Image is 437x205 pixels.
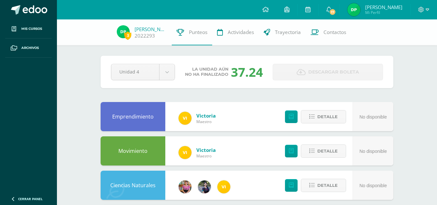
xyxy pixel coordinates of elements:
[308,64,359,80] span: Descargar boleta
[359,114,387,120] span: No disponible
[317,111,338,123] span: Detalle
[189,29,207,36] span: Punteos
[179,180,191,193] img: e8319d1de0642b858999b202df7e829e.png
[101,136,165,165] div: Movimiento
[5,19,52,39] a: Mis cursos
[196,119,216,124] span: Maestro
[196,147,216,153] a: Victoria
[365,10,402,15] span: Mi Perfil
[359,183,387,188] span: No disponible
[198,180,211,193] img: b2b209b5ecd374f6d147d0bc2cef63fa.png
[21,26,42,31] span: Mis cursos
[135,32,155,39] a: 2022293
[359,149,387,154] span: No disponible
[323,29,346,36] span: Contactos
[179,146,191,159] img: f428c1eda9873657749a26557ec094a8.png
[329,8,336,16] span: 17
[21,45,39,51] span: Archivos
[179,112,191,125] img: f428c1eda9873657749a26557ec094a8.png
[217,180,230,193] img: f428c1eda9873657749a26557ec094a8.png
[228,29,254,36] span: Actividades
[124,31,131,40] span: 3
[259,19,306,45] a: Trayectoria
[317,145,338,157] span: Detalle
[275,29,301,36] span: Trayectoria
[111,64,175,80] a: Unidad 4
[185,67,228,77] span: La unidad aún no ha finalizado
[101,102,165,131] div: Emprendimiento
[231,63,263,80] div: 37.24
[301,179,346,192] button: Detalle
[101,171,165,200] div: Ciencias Naturales
[119,64,151,79] span: Unidad 4
[196,112,216,119] a: Victoria
[212,19,259,45] a: Actividades
[117,25,130,38] img: e2eba998d453e62cc360d9f73343cee3.png
[5,39,52,58] a: Archivos
[347,3,360,16] img: e2eba998d453e62cc360d9f73343cee3.png
[301,110,346,123] button: Detalle
[18,197,43,201] span: Cerrar panel
[135,26,167,32] a: [PERSON_NAME]
[172,19,212,45] a: Punteos
[365,4,402,10] span: [PERSON_NAME]
[317,179,338,191] span: Detalle
[196,153,216,159] span: Maestro
[306,19,351,45] a: Contactos
[301,144,346,158] button: Detalle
